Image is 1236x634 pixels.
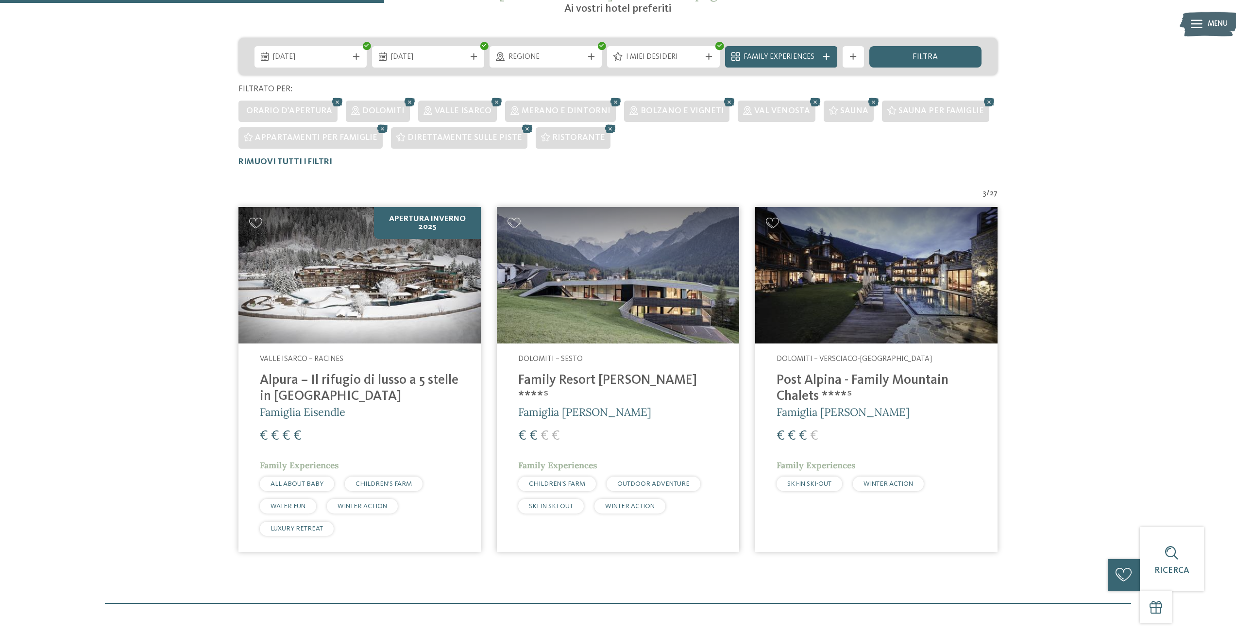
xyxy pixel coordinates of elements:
[864,480,913,487] span: WINTER ACTION
[552,429,560,443] span: €
[518,373,718,405] h4: Family Resort [PERSON_NAME] ****ˢ
[238,207,481,343] img: Cercate un hotel per famiglie? Qui troverete solo i migliori!
[271,429,279,443] span: €
[552,134,605,142] span: Ristorante
[273,52,348,63] span: [DATE]
[777,460,856,471] span: Family Experiences
[564,3,671,14] span: Ai vostri hotel preferiti
[788,429,796,443] span: €
[754,107,810,115] span: Val Venosta
[617,480,690,487] span: OUTDOOR ADVENTURE
[777,373,976,405] h4: Post Alpina - Family Mountain Chalets ****ˢ
[787,480,831,487] span: SKI-IN SKI-OUT
[641,107,724,115] span: Bolzano e vigneti
[255,134,377,142] span: Appartamenti per famiglie
[356,480,412,487] span: CHILDREN’S FARM
[435,107,491,115] span: Valle Isarco
[799,429,807,443] span: €
[260,460,339,471] span: Family Experiences
[407,134,522,142] span: Direttamente sulle piste
[626,52,701,63] span: I miei desideri
[260,373,459,405] h4: Alpura – Il rifugio di lusso a 5 stelle in [GEOGRAPHIC_DATA]
[522,107,610,115] span: Merano e dintorni
[983,188,986,199] span: 3
[497,207,739,552] a: Cercate un hotel per famiglie? Qui troverete solo i migliori! Dolomiti – Sesto Family Resort [PER...
[238,207,481,552] a: Cercate un hotel per famiglie? Qui troverete solo i migliori! Apertura inverno 2025 Valle Isarco ...
[518,405,651,419] span: Famiglia [PERSON_NAME]
[777,355,932,363] span: Dolomiti – Versciaco-[GEOGRAPHIC_DATA]
[508,52,583,63] span: Regione
[840,107,868,115] span: Sauna
[271,525,323,532] span: LUXURY RETREAT
[744,52,818,63] span: Family Experiences
[282,429,290,443] span: €
[529,503,573,510] span: SKI-IN SKI-OUT
[271,480,323,487] span: ALL ABOUT BABY
[271,503,305,510] span: WATER FUN
[246,107,332,115] span: Orario d'apertura
[541,429,549,443] span: €
[529,429,538,443] span: €
[986,188,990,199] span: /
[777,429,785,443] span: €
[362,107,405,115] span: Dolomiti
[810,429,818,443] span: €
[293,429,302,443] span: €
[238,158,332,166] span: Rimuovi tutti i filtri
[605,503,655,510] span: WINTER ACTION
[990,188,998,199] span: 27
[518,355,583,363] span: Dolomiti – Sesto
[260,405,345,419] span: Famiglia Eisendle
[497,207,739,343] img: Family Resort Rainer ****ˢ
[518,460,597,471] span: Family Experiences
[391,52,466,63] span: [DATE]
[260,429,268,443] span: €
[518,429,526,443] span: €
[755,207,998,552] a: Cercate un hotel per famiglie? Qui troverete solo i migliori! Dolomiti – Versciaco-[GEOGRAPHIC_DA...
[529,480,585,487] span: CHILDREN’S FARM
[777,405,910,419] span: Famiglia [PERSON_NAME]
[898,107,984,115] span: Sauna per famiglie
[338,503,387,510] span: WINTER ACTION
[755,207,998,343] img: Post Alpina - Family Mountain Chalets ****ˢ
[238,85,292,93] span: Filtrato per:
[913,53,938,62] span: filtra
[1154,566,1189,575] span: Ricerca
[260,355,343,363] span: Valle Isarco – Racines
